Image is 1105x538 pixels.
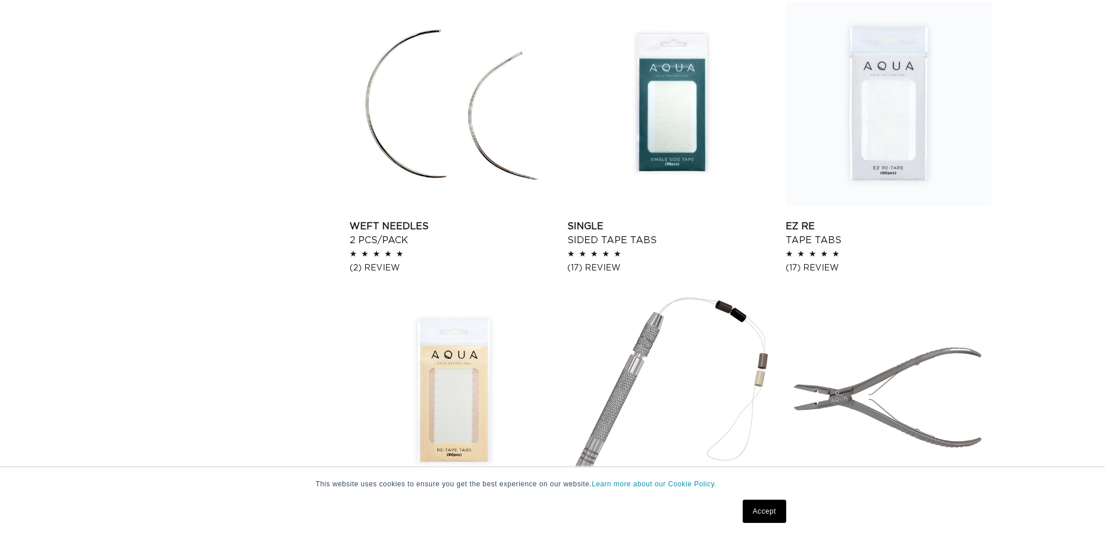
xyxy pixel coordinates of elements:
[350,219,556,247] a: Weft Needles 2 pcs/pack
[592,480,717,488] a: Learn more about our Cookie Policy.
[743,500,786,523] a: Accept
[567,219,773,247] a: Single Sided Tape Tabs
[786,219,992,247] a: EZ Re Tape Tabs
[316,479,790,489] p: This website uses cookies to ensure you get the best experience on our website.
